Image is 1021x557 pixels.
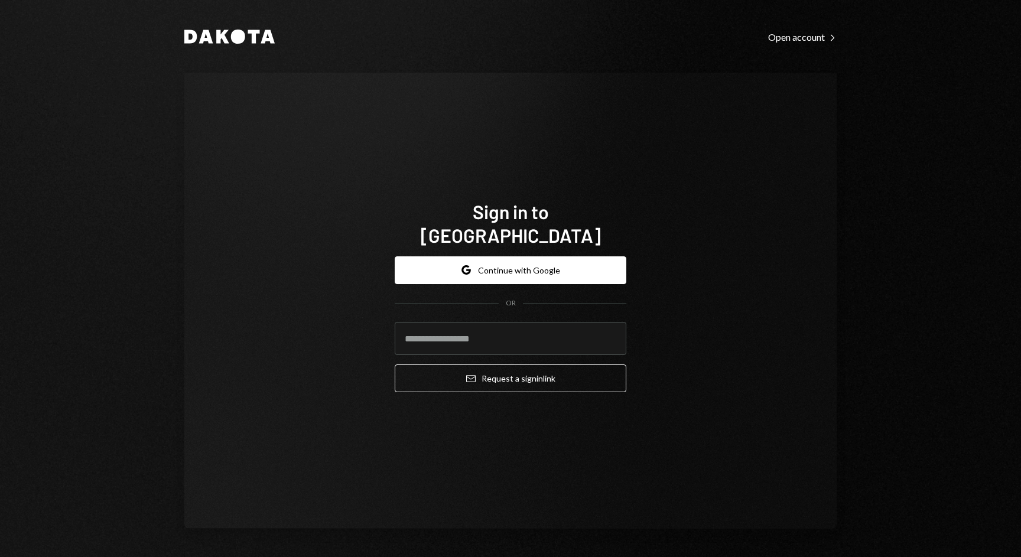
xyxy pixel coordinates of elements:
h1: Sign in to [GEOGRAPHIC_DATA] [395,200,626,247]
button: Request a signinlink [395,364,626,392]
a: Open account [768,30,837,43]
button: Continue with Google [395,256,626,284]
div: OR [506,298,516,308]
div: Open account [768,31,837,43]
